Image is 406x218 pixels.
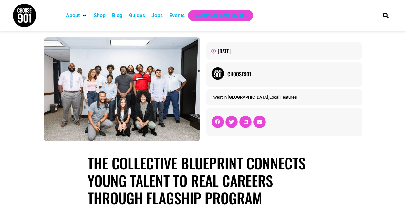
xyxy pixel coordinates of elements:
a: Guides [129,12,145,19]
a: Shop [94,12,106,19]
div: Search [380,10,391,21]
a: Events [169,12,185,19]
a: Jobs [151,12,163,19]
h1: The Collective Blueprint Connects Young Talent to Real Careers Through Flagship Program [88,154,318,207]
a: Local Features [269,95,297,100]
img: Picture of Choose901 [211,67,224,80]
span: , [211,95,297,100]
a: Choose901 [227,70,358,78]
div: About [63,10,90,21]
img: A group of fifteen people pose together indoors against a white wall, with some standing and othe... [44,37,200,141]
div: Share on email [253,116,265,128]
a: About [66,12,80,19]
a: Blog [112,12,122,19]
a: Invest in [GEOGRAPHIC_DATA] [211,95,268,100]
div: Share on linkedin [239,116,252,128]
a: Get Choose901 Emails [194,12,247,19]
nav: Main nav [63,10,371,21]
time: [DATE] [218,47,231,55]
div: Share on facebook [212,116,224,128]
div: Share on twitter [225,116,238,128]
